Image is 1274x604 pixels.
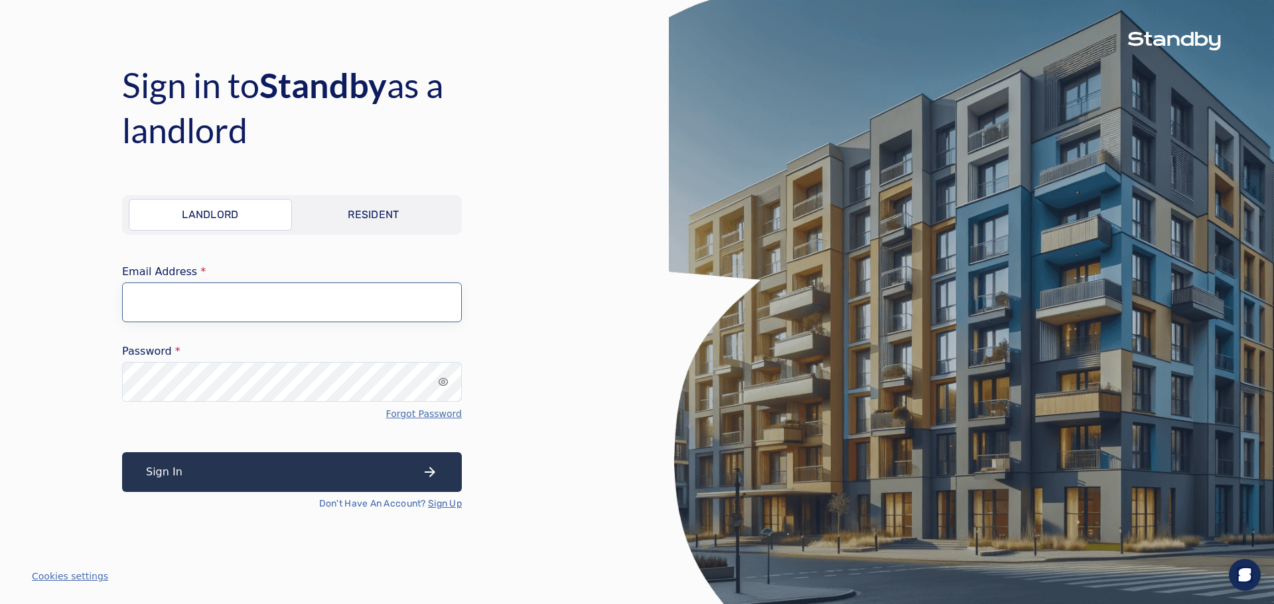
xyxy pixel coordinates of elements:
[122,267,462,277] label: Email Address
[292,199,455,231] a: Resident
[122,62,547,152] h4: Sign in to as a landlord
[319,497,462,511] p: Don't Have An Account?
[129,199,292,231] a: Landlord
[1229,559,1261,591] div: Open Intercom Messenger
[348,207,399,223] p: Resident
[122,452,462,492] button: Sign In
[386,407,462,420] a: Forgot Password
[122,362,462,402] input: password
[182,207,239,223] p: Landlord
[122,346,462,357] label: Password
[428,497,462,511] a: Sign Up
[259,64,387,105] span: Standby
[438,377,449,387] div: input icon
[122,282,462,322] input: email
[32,570,108,583] button: Cookies settings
